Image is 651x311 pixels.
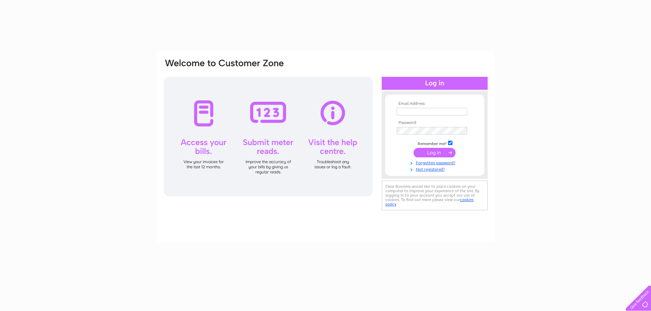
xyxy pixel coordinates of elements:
a: Not registered? [397,166,474,172]
th: Email Address: [395,101,474,106]
a: cookies policy [385,197,474,207]
td: Remember me? [395,140,474,146]
a: Forgotten password? [397,159,474,166]
div: Clear Business would like to place cookies on your computer to improve your experience of the sit... [382,181,488,210]
input: Submit [413,148,456,157]
th: Password: [395,121,474,125]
